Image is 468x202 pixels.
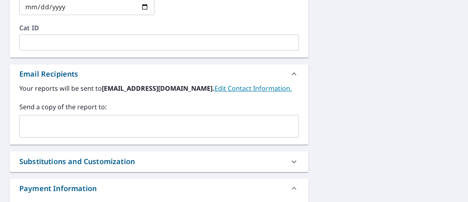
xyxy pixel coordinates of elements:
div: Payment Information [10,179,309,198]
div: Email Recipients [19,69,78,79]
b: [EMAIL_ADDRESS][DOMAIN_NAME]. [102,84,214,93]
div: Substitutions and Customization [10,151,309,172]
a: EditContactInfo [214,84,292,93]
label: Cat ID [19,25,299,31]
label: Your reports will be sent to [19,83,299,93]
label: Send a copy of the report to: [19,102,299,112]
div: Payment Information [19,183,97,194]
div: Email Recipients [10,64,309,83]
div: Substitutions and Customization [19,156,135,167]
